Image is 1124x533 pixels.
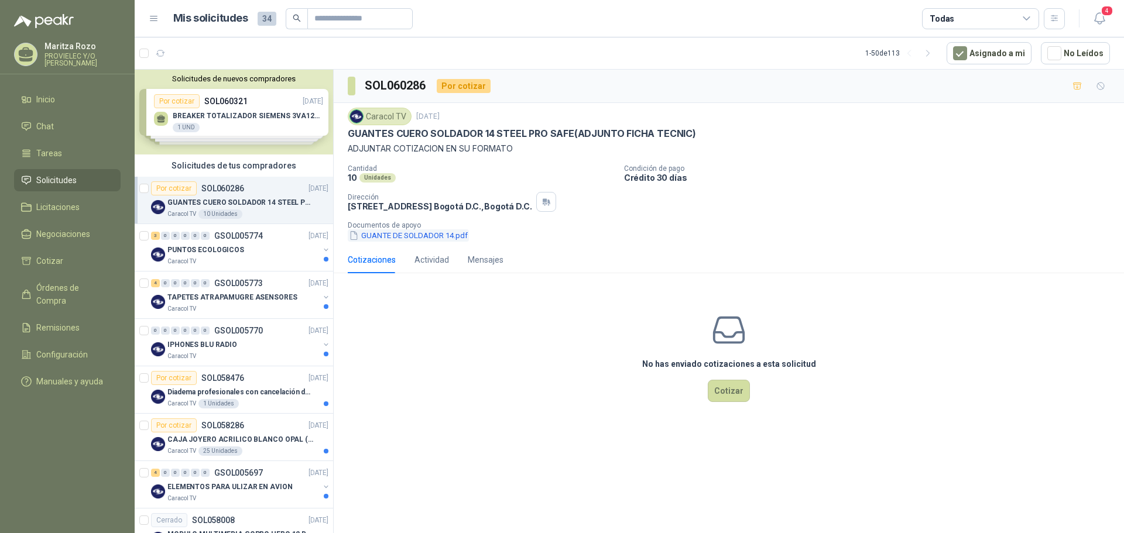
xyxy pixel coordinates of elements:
p: 10 [348,173,357,183]
span: Remisiones [36,321,80,334]
p: Caracol TV [167,209,196,219]
div: Unidades [359,173,396,183]
a: Tareas [14,142,121,164]
div: 4 [151,279,160,287]
button: 4 [1089,8,1110,29]
div: 10 Unidades [198,209,242,219]
div: 0 [171,469,180,477]
a: 4 0 0 0 0 0 GSOL005773[DATE] Company LogoTAPETES ATRAPAMUGRE ASENSORESCaracol TV [151,276,331,314]
a: 4 0 0 0 0 0 GSOL005697[DATE] Company LogoELEMENTOS PARA ULIZAR EN AVIONCaracol TV [151,466,331,503]
div: 25 Unidades [198,446,242,456]
div: Por cotizar [151,371,197,385]
img: Company Logo [151,200,165,214]
h1: Mis solicitudes [173,10,248,27]
div: 0 [191,326,200,335]
p: Documentos de apoyo [348,221,1119,229]
p: Caracol TV [167,399,196,408]
div: Mensajes [468,253,503,266]
div: Actividad [414,253,449,266]
div: 0 [201,279,210,287]
span: 4 [1101,5,1113,16]
div: 0 [201,469,210,477]
img: Company Logo [151,437,165,451]
span: Inicio [36,93,55,106]
div: Por cotizar [151,418,197,432]
p: Condición de pago [624,164,1119,173]
a: Por cotizarSOL058286[DATE] Company LogoCAJA JOYERO ACRILICO BLANCO OPAL (En el adjunto mas detall... [135,414,333,461]
p: [DATE] [309,420,328,431]
a: 3 0 0 0 0 0 GSOL005774[DATE] Company LogoPUNTOS ECOLOGICOSCaracol TV [151,229,331,266]
div: 0 [181,232,190,240]
a: Chat [14,115,121,137]
p: [STREET_ADDRESS] Bogotá D.C. , Bogotá D.C. [348,201,532,211]
div: 1 - 50 de 113 [865,44,937,63]
a: Inicio [14,88,121,111]
div: 0 [151,326,160,335]
div: Por cotizar [437,79,491,93]
span: Configuración [36,348,88,361]
p: Diadema profesionales con cancelación de ruido en micrófono [167,387,313,398]
p: [DATE] [416,111,440,122]
button: No Leídos [1041,42,1110,64]
img: Company Logo [350,110,363,123]
div: 0 [171,326,180,335]
p: TAPETES ATRAPAMUGRE ASENSORES [167,292,297,303]
span: search [293,14,301,22]
div: 0 [171,232,180,240]
button: GUANTE DE SOLDADOR 14.pdf [348,229,469,242]
span: Negociaciones [36,228,90,240]
div: Todas [930,12,954,25]
a: 0 0 0 0 0 0 GSOL005770[DATE] Company LogoIPHONES BLU RADIOCaracol TV [151,324,331,361]
button: Solicitudes de nuevos compradores [139,74,328,83]
p: Caracol TV [167,446,196,456]
img: Logo peakr [14,14,74,28]
img: Company Logo [151,295,165,309]
img: Company Logo [151,342,165,356]
p: PROVIELEC Y/O [PERSON_NAME] [44,53,121,67]
a: Cotizar [14,250,121,272]
p: Maritza Rozo [44,42,121,50]
div: 0 [191,232,200,240]
a: Licitaciones [14,196,121,218]
span: Solicitudes [36,174,77,187]
a: Manuales y ayuda [14,370,121,393]
a: Solicitudes [14,169,121,191]
div: Caracol TV [348,108,412,125]
div: 0 [171,279,180,287]
p: GSOL005773 [214,279,263,287]
span: Tareas [36,147,62,160]
a: Negociaciones [14,223,121,245]
div: 0 [161,326,170,335]
span: Manuales y ayuda [36,375,103,388]
h3: No has enviado cotizaciones a esta solicitud [642,357,816,370]
div: 0 [191,279,200,287]
p: SOL058008 [192,516,235,524]
a: Órdenes de Compra [14,277,121,312]
img: Company Logo [151,247,165,262]
span: 34 [258,12,276,26]
p: [DATE] [309,467,328,479]
div: Solicitudes de tus compradores [135,154,333,177]
div: 3 [151,232,160,240]
div: 0 [161,279,170,287]
p: ELEMENTOS PARA ULIZAR EN AVION [167,482,292,493]
div: 0 [181,326,190,335]
a: Configuración [14,343,121,366]
p: SOL058286 [201,421,244,429]
p: [DATE] [309,278,328,289]
div: 0 [161,469,170,477]
a: Por cotizarSOL058476[DATE] Company LogoDiadema profesionales con cancelación de ruido en micrófon... [135,366,333,414]
p: GUANTES CUERO SOLDADOR 14 STEEL PRO SAFE(ADJUNTO FICHA TECNIC) [167,197,313,208]
div: Solicitudes de nuevos compradoresPor cotizarSOL060321[DATE] BREAKER TOTALIZADOR SIEMENS 3VA1220-S... [135,70,333,154]
button: Cotizar [708,380,750,402]
button: Asignado a mi [947,42,1032,64]
p: Caracol TV [167,352,196,361]
p: GSOL005774 [214,232,263,240]
div: Por cotizar [151,181,197,195]
div: 0 [201,326,210,335]
p: [DATE] [309,231,328,242]
span: Licitaciones [36,201,80,214]
div: 0 [161,232,170,240]
img: Company Logo [151,484,165,498]
p: [DATE] [309,325,328,336]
